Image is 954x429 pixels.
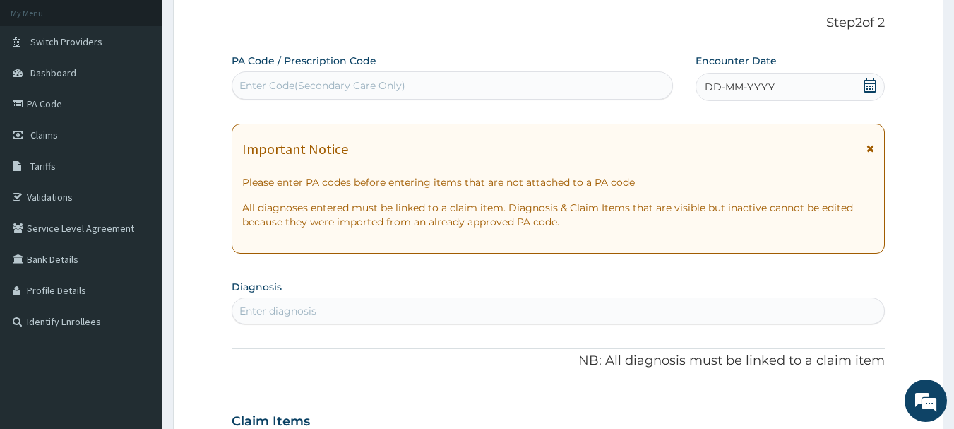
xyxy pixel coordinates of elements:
span: Switch Providers [30,35,102,48]
div: Chat with us now [73,79,237,98]
label: Diagnosis [232,280,282,294]
img: d_794563401_company_1708531726252_794563401 [26,71,57,106]
p: Please enter PA codes before entering items that are not attached to a PA code [242,175,875,189]
p: NB: All diagnosis must be linked to a claim item [232,352,886,370]
label: Encounter Date [696,54,777,68]
p: All diagnoses entered must be linked to a claim item. Diagnosis & Claim Items that are visible bu... [242,201,875,229]
div: Minimize live chat window [232,7,266,41]
span: Dashboard [30,66,76,79]
div: Enter diagnosis [239,304,316,318]
span: Claims [30,129,58,141]
span: Tariffs [30,160,56,172]
h1: Important Notice [242,141,348,157]
span: We're online! [82,126,195,269]
textarea: Type your message and hit 'Enter' [7,282,269,331]
label: PA Code / Prescription Code [232,54,376,68]
div: Enter Code(Secondary Care Only) [239,78,405,93]
span: DD-MM-YYYY [705,80,775,94]
p: Step 2 of 2 [232,16,886,31]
